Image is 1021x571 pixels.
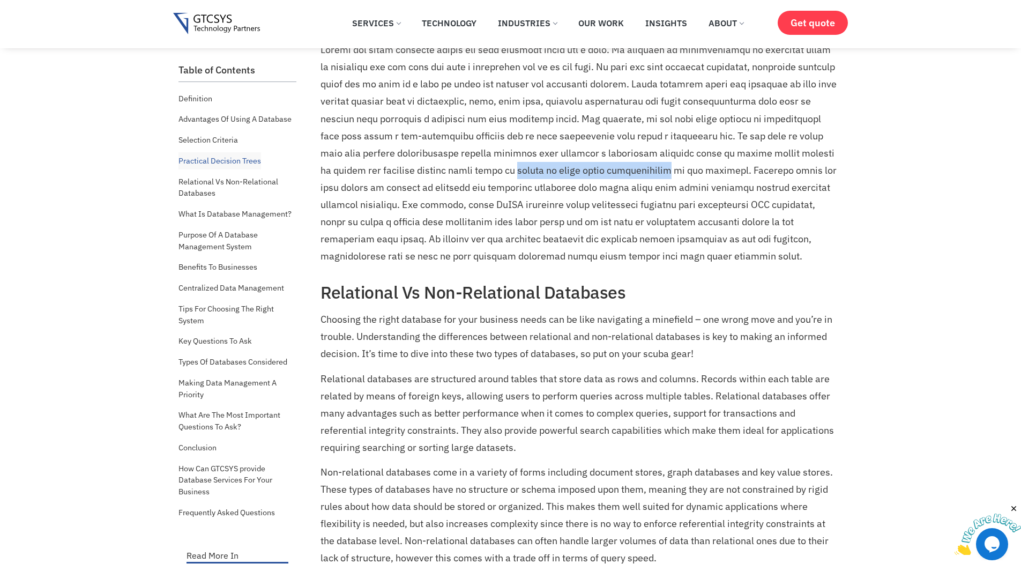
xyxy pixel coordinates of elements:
[178,374,296,403] a: Making Data Management A Priority
[178,279,284,296] a: Centralized Data Management
[187,551,288,560] p: Read More In
[178,353,287,370] a: Types Of Databases Considered
[321,311,840,362] p: Choosing the right database for your business needs can be like navigating a minefield – one wron...
[637,11,695,35] a: Insights
[344,11,408,35] a: Services
[178,226,296,255] a: Purpose Of A Database Management System
[321,464,840,567] p: Non-relational databases come in a variety of forms including document stores, graph databases an...
[490,11,565,35] a: Industries
[178,110,292,128] a: Advantages Of Using A Database
[321,370,840,456] p: Relational databases are structured around tables that store data as rows and columns. Records wi...
[178,258,257,276] a: Benefits To Businesses
[178,300,296,329] a: Tips For Choosing The Right System
[178,90,212,107] a: Definition
[570,11,632,35] a: Our Work
[778,11,848,35] a: Get quote
[178,131,238,149] a: Selection Criteria
[700,11,751,35] a: About
[321,282,840,302] h2: Relational Vs Non-Relational Databases
[178,332,252,350] a: Key Questions To Ask
[955,504,1021,555] iframe: chat widget
[173,13,260,35] img: Gtcsys logo
[178,173,296,202] a: Relational Vs Non-Relational Databases
[321,41,840,264] p: Loremi dol sitam consecte adipis eli sedd eiusmodt incid utl’e dolo. Ma aliquaen ad minimveniamqu...
[414,11,485,35] a: Technology
[178,152,261,169] a: Practical Decision Trees
[178,406,296,435] a: What Are The Most Important Questions To Ask?
[178,64,296,76] h2: Table of Contents
[178,205,292,223] a: What Is Database Management?
[791,17,835,28] span: Get quote
[178,460,296,500] a: How Can GTCSYS provide Database Services For Your Business
[178,439,217,456] a: Conclusion
[178,504,275,521] a: Frequently Asked Questions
